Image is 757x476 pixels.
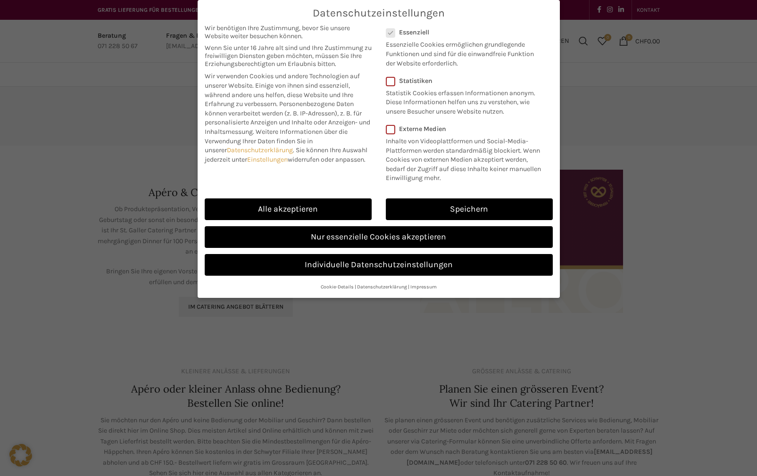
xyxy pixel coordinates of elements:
[205,146,367,164] span: Sie können Ihre Auswahl jederzeit unter widerrufen oder anpassen.
[386,125,547,133] label: Externe Medien
[205,128,348,154] span: Weitere Informationen über die Verwendung Ihrer Daten finden Sie in unserer .
[205,72,360,108] span: Wir verwenden Cookies und andere Technologien auf unserer Website. Einige von ihnen sind essenzie...
[205,24,372,40] span: Wir benötigen Ihre Zustimmung, bevor Sie unsere Website weiter besuchen können.
[205,226,553,248] a: Nur essenzielle Cookies akzeptieren
[247,156,288,164] a: Einstellungen
[386,77,541,85] label: Statistiken
[386,85,541,116] p: Statistik Cookies erfassen Informationen anonym. Diese Informationen helfen uns zu verstehen, wie...
[386,28,541,36] label: Essenziell
[205,44,372,68] span: Wenn Sie unter 16 Jahre alt sind und Ihre Zustimmung zu freiwilligen Diensten geben möchten, müss...
[321,284,354,290] a: Cookie-Details
[205,100,370,136] span: Personenbezogene Daten können verarbeitet werden (z. B. IP-Adressen), z. B. für personalisierte A...
[313,7,445,19] span: Datenschutzeinstellungen
[227,146,293,154] a: Datenschutzerklärung
[386,198,553,220] a: Speichern
[205,254,553,276] a: Individuelle Datenschutzeinstellungen
[386,36,541,68] p: Essenzielle Cookies ermöglichen grundlegende Funktionen und sind für die einwandfreie Funktion de...
[357,284,407,290] a: Datenschutzerklärung
[410,284,437,290] a: Impressum
[386,133,547,183] p: Inhalte von Videoplattformen und Social-Media-Plattformen werden standardmäßig blockiert. Wenn Co...
[205,198,372,220] a: Alle akzeptieren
